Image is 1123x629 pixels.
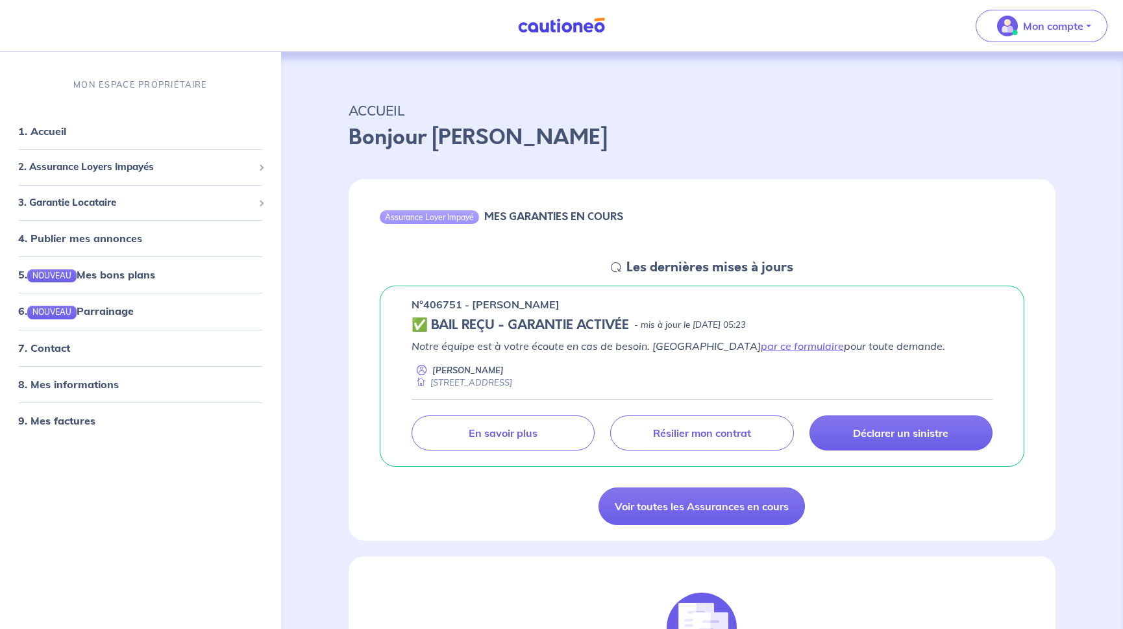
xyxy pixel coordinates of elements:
div: 9. Mes factures [5,407,276,433]
div: 4. Publier mes annonces [5,225,276,251]
p: Bonjour [PERSON_NAME] [349,122,1056,153]
p: En savoir plus [469,426,537,439]
img: illu_account_valid_menu.svg [997,16,1018,36]
a: Déclarer un sinistre [809,415,993,450]
div: Assurance Loyer Impayé [380,210,479,223]
a: 4. Publier mes annonces [18,232,142,245]
div: 5.NOUVEAUMes bons plans [5,262,276,288]
span: 3. Garantie Locataire [18,195,253,210]
a: Voir toutes les Assurances en cours [599,487,805,525]
a: 6.NOUVEAUParrainage [18,304,134,317]
p: MON ESPACE PROPRIÉTAIRE [73,79,207,91]
h6: MES GARANTIES EN COURS [484,210,623,223]
p: [PERSON_NAME] [432,364,504,376]
a: par ce formulaire [761,339,844,352]
h5: ✅ BAIL REÇU - GARANTIE ACTIVÉE [412,317,629,333]
a: 7. Contact [18,341,70,354]
a: 5.NOUVEAUMes bons plans [18,268,155,281]
div: 2. Assurance Loyers Impayés [5,154,276,180]
a: 1. Accueil [18,125,66,138]
h5: Les dernières mises à jours [626,260,793,275]
span: 2. Assurance Loyers Impayés [18,160,253,175]
p: n°406751 - [PERSON_NAME] [412,297,560,312]
div: 3. Garantie Locataire [5,190,276,216]
div: state: CONTRACT-VALIDATED, Context: ,MAYBE-CERTIFICATE,,LESSOR-DOCUMENTS,IS-ODEALIM [412,317,993,333]
a: Résilier mon contrat [610,415,793,450]
p: - mis à jour le [DATE] 05:23 [634,319,746,332]
p: Déclarer un sinistre [853,426,948,439]
p: Mon compte [1023,18,1083,34]
p: Résilier mon contrat [653,426,751,439]
div: [STREET_ADDRESS] [412,376,512,389]
div: 1. Accueil [5,118,276,144]
a: En savoir plus [412,415,595,450]
button: illu_account_valid_menu.svgMon compte [976,10,1107,42]
div: 6.NOUVEAUParrainage [5,298,276,324]
img: Cautioneo [513,18,610,34]
p: ACCUEIL [349,99,1056,122]
div: 8. Mes informations [5,371,276,397]
a: 9. Mes factures [18,413,95,426]
div: 7. Contact [5,334,276,360]
a: 8. Mes informations [18,377,119,390]
p: Notre équipe est à votre écoute en cas de besoin. [GEOGRAPHIC_DATA] pour toute demande. [412,338,993,354]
